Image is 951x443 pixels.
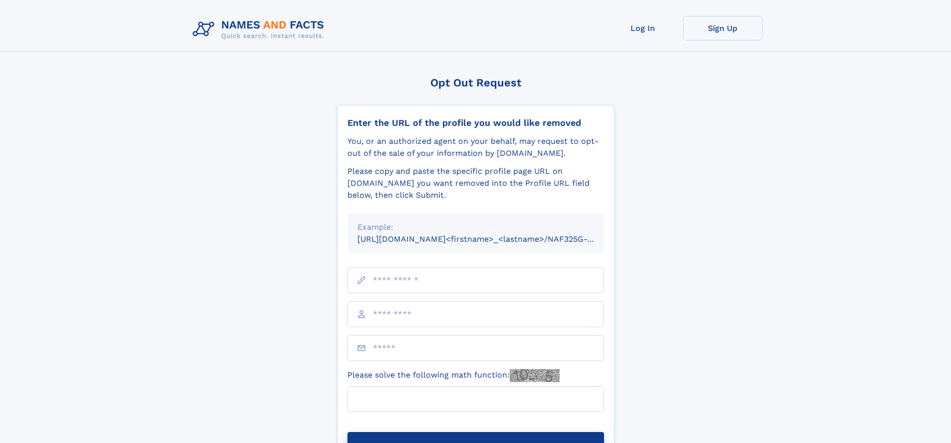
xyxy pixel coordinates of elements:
[347,135,604,159] div: You, or an authorized agent on your behalf, may request to opt-out of the sale of your informatio...
[603,16,683,40] a: Log In
[189,16,332,43] img: Logo Names and Facts
[357,234,623,244] small: [URL][DOMAIN_NAME]<firstname>_<lastname>/NAF325G-xxxxxxxx
[347,117,604,128] div: Enter the URL of the profile you would like removed
[347,165,604,201] div: Please copy and paste the specific profile page URL on [DOMAIN_NAME] you want removed into the Pr...
[357,221,594,233] div: Example:
[337,76,615,89] div: Opt Out Request
[347,369,560,382] label: Please solve the following math function:
[683,16,763,40] a: Sign Up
